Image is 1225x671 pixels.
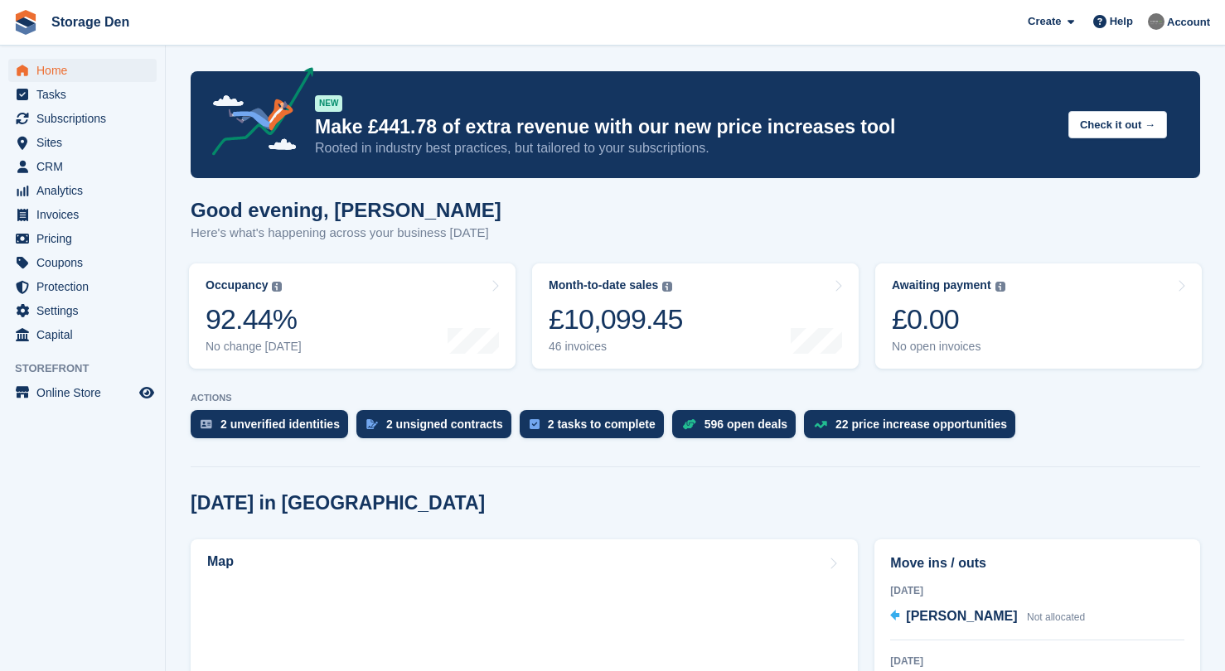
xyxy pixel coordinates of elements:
[890,654,1184,669] div: [DATE]
[530,419,540,429] img: task-75834270c22a3079a89374b754ae025e5fb1db73e45f91037f5363f120a921f8.svg
[892,278,991,292] div: Awaiting payment
[8,275,157,298] a: menu
[8,83,157,106] a: menu
[191,393,1200,403] p: ACTIONS
[15,360,165,377] span: Storefront
[8,179,157,202] a: menu
[36,251,136,274] span: Coupons
[137,383,157,403] a: Preview store
[1167,14,1210,31] span: Account
[36,299,136,322] span: Settings
[549,340,683,354] div: 46 invoices
[272,282,282,292] img: icon-info-grey-7440780725fd019a000dd9b08b2336e03edf1995a4989e88bcd33f0948082b44.svg
[8,227,157,250] a: menu
[220,418,340,431] div: 2 unverified identities
[206,340,302,354] div: No change [DATE]
[8,107,157,130] a: menu
[315,95,342,112] div: NEW
[520,410,672,447] a: 2 tasks to complete
[8,59,157,82] a: menu
[1148,13,1164,30] img: Brian Barbour
[8,381,157,404] a: menu
[8,323,157,346] a: menu
[189,263,516,369] a: Occupancy 92.44% No change [DATE]
[672,410,804,447] a: 596 open deals
[191,224,501,243] p: Here's what's happening across your business [DATE]
[1028,13,1061,30] span: Create
[13,10,38,35] img: stora-icon-8386f47178a22dfd0bd8f6a31ec36ba5ce8667c1dd55bd0f319d3a0aa187defe.svg
[804,410,1024,447] a: 22 price increase opportunities
[191,492,485,514] h2: [DATE] in [GEOGRAPHIC_DATA]
[36,323,136,346] span: Capital
[206,302,302,336] div: 92.44%
[36,59,136,82] span: Home
[8,299,157,322] a: menu
[532,263,859,369] a: Month-to-date sales £10,099.45 46 invoices
[36,179,136,202] span: Analytics
[36,203,136,226] span: Invoices
[1110,13,1133,30] span: Help
[906,609,1017,623] span: [PERSON_NAME]
[704,418,787,431] div: 596 open deals
[315,139,1055,157] p: Rooted in industry best practices, but tailored to your subscriptions.
[662,282,672,292] img: icon-info-grey-7440780725fd019a000dd9b08b2336e03edf1995a4989e88bcd33f0948082b44.svg
[835,418,1007,431] div: 22 price increase opportunities
[36,275,136,298] span: Protection
[814,421,827,428] img: price_increase_opportunities-93ffe204e8149a01c8c9dc8f82e8f89637d9d84a8eef4429ea346261dce0b2c0.svg
[548,418,656,431] div: 2 tasks to complete
[8,251,157,274] a: menu
[8,155,157,178] a: menu
[36,155,136,178] span: CRM
[36,107,136,130] span: Subscriptions
[890,553,1184,573] h2: Move ins / outs
[191,199,501,221] h1: Good evening, [PERSON_NAME]
[995,282,1005,292] img: icon-info-grey-7440780725fd019a000dd9b08b2336e03edf1995a4989e88bcd33f0948082b44.svg
[892,340,1005,354] div: No open invoices
[315,115,1055,139] p: Make £441.78 of extra revenue with our new price increases tool
[875,263,1202,369] a: Awaiting payment £0.00 No open invoices
[549,302,683,336] div: £10,099.45
[191,410,356,447] a: 2 unverified identities
[892,302,1005,336] div: £0.00
[36,381,136,404] span: Online Store
[366,419,378,429] img: contract_signature_icon-13c848040528278c33f63329250d36e43548de30e8caae1d1a13099fd9432cc5.svg
[682,418,696,430] img: deal-1b604bf984904fb50ccaf53a9ad4b4a5d6e5aea283cecdc64d6e3604feb123c2.svg
[36,227,136,250] span: Pricing
[890,606,1085,628] a: [PERSON_NAME] Not allocated
[386,418,503,431] div: 2 unsigned contracts
[1068,111,1167,138] button: Check it out →
[207,554,234,569] h2: Map
[36,131,136,154] span: Sites
[549,278,658,292] div: Month-to-date sales
[8,203,157,226] a: menu
[45,8,136,36] a: Storage Den
[36,83,136,106] span: Tasks
[356,410,520,447] a: 2 unsigned contracts
[1027,611,1085,623] span: Not allocated
[206,278,268,292] div: Occupancy
[198,67,314,162] img: price-adjustments-announcement-icon-8257ccfd72463d97f412b2fc003d46551f7dbcb40ab6d574587a9cd5c0d94...
[8,131,157,154] a: menu
[890,583,1184,598] div: [DATE]
[201,419,212,429] img: verify_identity-adf6edd0f0f0b5bbfe63781bf79b02c33cf7c696d77639b501bdc392416b5a36.svg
